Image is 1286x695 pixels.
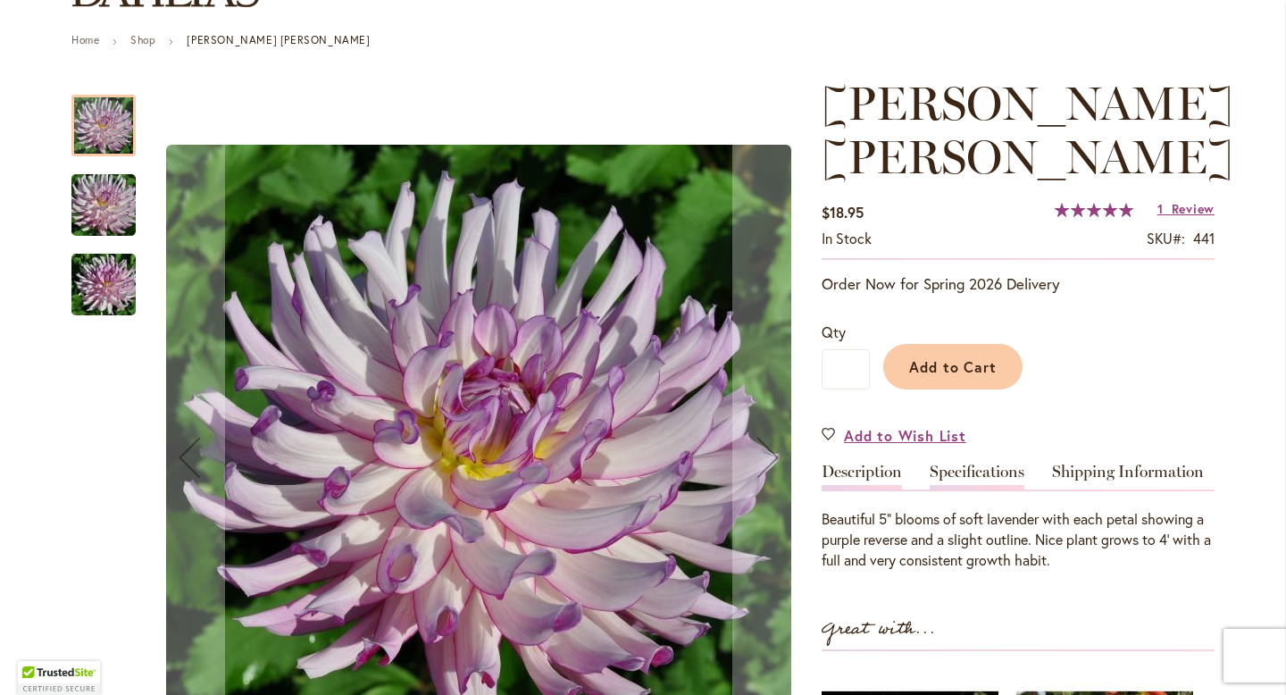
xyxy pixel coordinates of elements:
[883,344,1023,389] button: Add to Cart
[822,229,872,249] div: Availability
[1157,200,1164,217] span: 1
[1193,229,1215,249] div: 441
[822,425,966,446] a: Add to Wish List
[822,273,1215,295] p: Order Now for Spring 2026 Delivery
[1055,203,1133,217] div: 100%
[13,632,63,682] iframe: Launch Accessibility Center
[71,77,154,156] div: LEILA SAVANNA ROSE
[1172,200,1215,217] span: Review
[1147,229,1185,247] strong: SKU
[822,75,1233,185] span: [PERSON_NAME] [PERSON_NAME]
[1052,464,1204,490] a: Shipping Information
[822,464,1215,571] div: Detailed Product Info
[844,425,966,446] span: Add to Wish List
[909,357,998,376] span: Add to Cart
[822,615,936,644] strong: Great with...
[822,464,902,490] a: Description
[822,509,1215,571] div: Beautiful 5" blooms of soft lavender with each petal showing a purple reverse and a slight outlin...
[187,33,370,46] strong: [PERSON_NAME] [PERSON_NAME]
[930,464,1024,490] a: Specifications
[822,203,864,222] span: $18.95
[822,229,872,247] span: In stock
[71,33,99,46] a: Home
[71,156,154,236] div: LEILA SAVANNA ROSE
[71,236,136,315] div: LEILA SAVANNA ROSE
[39,163,168,248] img: LEILA SAVANNA ROSE
[1157,200,1215,217] a: 1 Review
[39,242,168,328] img: LEILA SAVANNA ROSE
[822,322,846,341] span: Qty
[130,33,155,46] a: Shop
